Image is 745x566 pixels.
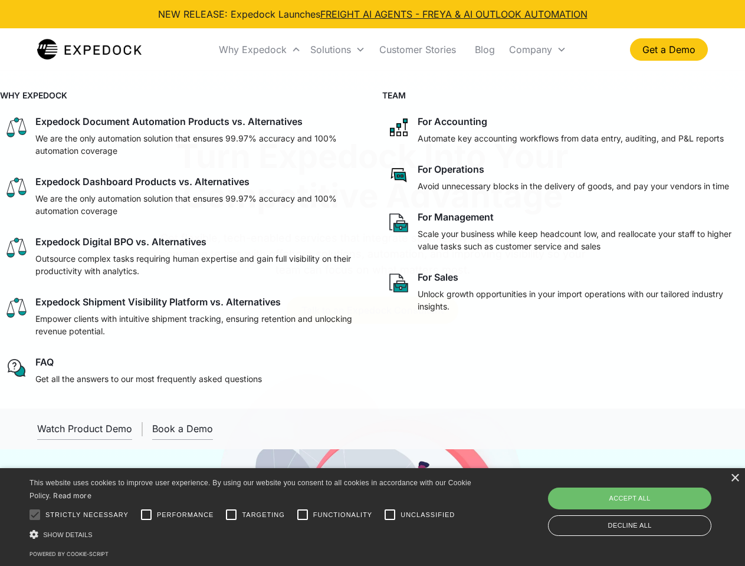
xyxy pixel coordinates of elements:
p: Automate key accounting workflows from data entry, auditing, and P&L reports [418,132,724,144]
img: Expedock Logo [37,38,142,61]
img: scale icon [5,116,28,139]
div: Expedock Document Automation Products vs. Alternatives [35,116,303,127]
a: open lightbox [37,418,132,440]
img: scale icon [5,296,28,320]
p: Scale your business while keep headcount low, and reallocate your staff to higher value tasks suc... [418,228,741,252]
p: Unlock growth opportunities in your import operations with our tailored industry insights. [418,288,741,312]
a: Blog [465,29,504,70]
a: Get a Demo [630,38,708,61]
img: scale icon [5,176,28,199]
img: rectangular chat bubble icon [387,163,411,187]
img: paper and bag icon [387,271,411,295]
img: paper and bag icon [387,211,411,235]
p: We are the only automation solution that ensures 99.97% accuracy and 100% automation coverage [35,192,359,217]
span: This website uses cookies to improve user experience. By using our website you consent to all coo... [29,479,471,501]
p: Avoid unnecessary blocks in the delivery of goods, and pay your vendors in time [418,180,729,192]
div: Why Expedock [214,29,306,70]
span: Functionality [313,510,372,520]
div: FAQ [35,356,54,368]
div: Why Expedock [219,44,287,55]
a: Customer Stories [370,29,465,70]
div: Book a Demo [152,423,213,435]
a: FREIGHT AI AGENTS - FREYA & AI OUTLOOK AUTOMATION [320,8,588,20]
div: For Management [418,211,494,223]
a: Read more [53,491,91,500]
a: home [37,38,142,61]
div: Show details [29,528,475,541]
div: Expedock Shipment Visibility Platform vs. Alternatives [35,296,281,308]
p: Outsource complex tasks requiring human expertise and gain full visibility on their productivity ... [35,252,359,277]
div: Solutions [310,44,351,55]
p: Empower clients with intuitive shipment tracking, ensuring retention and unlocking revenue potent... [35,312,359,337]
span: Show details [43,531,93,538]
img: network like icon [387,116,411,139]
div: Company [504,29,571,70]
div: For Accounting [418,116,487,127]
div: For Operations [418,163,484,175]
div: For Sales [418,271,458,283]
span: Strictly necessary [45,510,129,520]
p: We are the only automation solution that ensures 99.97% accuracy and 100% automation coverage [35,132,359,157]
div: Expedock Dashboard Products vs. Alternatives [35,176,250,187]
span: Targeting [242,510,284,520]
img: regular chat bubble icon [5,356,28,380]
span: Unclassified [401,510,455,520]
div: Solutions [306,29,370,70]
span: Performance [157,510,214,520]
p: Get all the answers to our most frequently asked questions [35,373,262,385]
div: NEW RELEASE: Expedock Launches [158,7,588,21]
div: Expedock Digital BPO vs. Alternatives [35,236,206,248]
a: Powered by cookie-script [29,551,109,557]
img: scale icon [5,236,28,259]
div: Watch Product Demo [37,423,132,435]
div: Company [509,44,552,55]
iframe: Chat Widget [549,439,745,566]
a: Book a Demo [152,418,213,440]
